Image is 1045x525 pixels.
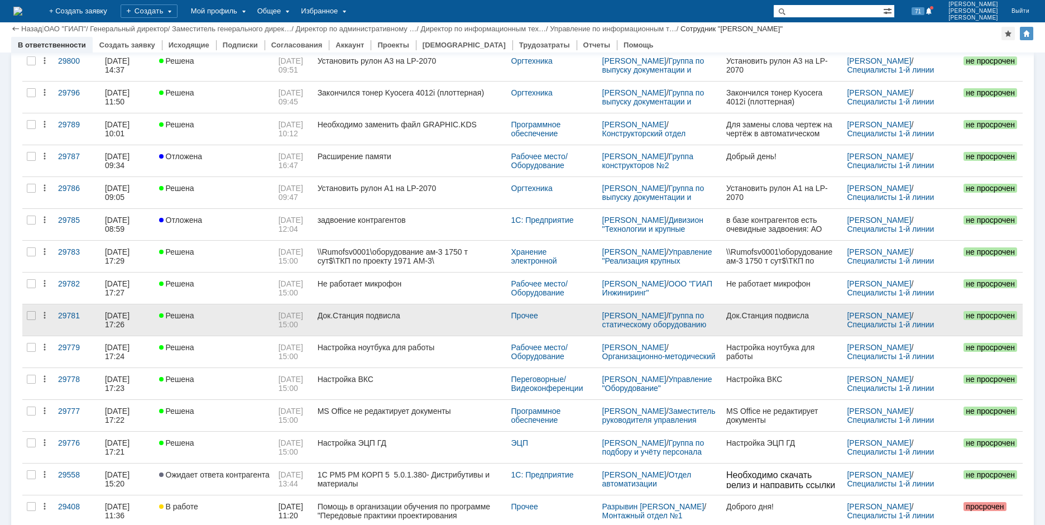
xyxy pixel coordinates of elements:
a: Помощь [624,41,653,49]
a: не просрочен [959,113,1023,145]
div: [DATE] 14:37 [105,56,132,74]
a: [DATE] 11:50 [100,82,155,113]
a: [DATE] 09:34 [100,145,155,176]
a: 29786 [54,177,100,208]
a: Специалисты 1-й линии [GEOGRAPHIC_DATA] [847,97,936,115]
a: Решена [155,113,274,145]
a: Отложена [155,209,274,240]
a: [DATE] 17:27 [100,273,155,304]
a: [PERSON_NAME] [602,120,667,129]
span: [DATE] 15:00 [279,343,305,361]
div: Не работает микрофон [318,279,502,288]
a: Назад [21,25,42,33]
div: Расширение памяти [318,152,502,161]
a: [PERSON_NAME] [847,88,911,97]
span: [DATE] 10:12 [279,120,305,138]
a: [PERSON_NAME] [602,279,667,288]
div: [DATE] 17:22 [105,407,132,424]
a: [PERSON_NAME] [602,216,667,225]
a: Специалисты 1-й линии [GEOGRAPHIC_DATA] [847,129,936,147]
a: \\Rumofsv0001\оборудование ам-3 1750 т сут$\ТКП по проекту 1971 АМ-3\ [313,241,507,272]
span: 71 [912,7,924,15]
a: Группа по выпуску документации и архиву [602,88,707,115]
div: [DATE] 10:01 [105,120,132,138]
a: Ожидает ответа контрагента [155,464,274,495]
a: Рабочее место/Оборудование [511,279,568,297]
span: не просрочен [963,375,1017,384]
div: 29782 [58,279,96,288]
a: Настройка ЭЦП ГД [313,432,507,463]
a: Группа конструкторов №2 [602,152,696,170]
span: не просрочен [963,407,1017,416]
img: logo [13,7,22,16]
span: [DATE] 12:04 [279,216,305,233]
span: Ожидает ответа контрагента [159,470,270,479]
a: 1С PM5 РМ КОРП 5 5.0.1.380- Дистрибутивы и материалы [313,464,507,495]
a: [DATE] 08:59 [100,209,155,240]
a: [DATE] 17:21 [100,432,155,463]
a: Проекты [377,41,409,49]
span: C [21,45,27,54]
div: 1С PM5 РМ КОРП 5 5.0.1.380- Дистрибутивы и материалы [318,470,502,488]
a: [DATE] 15:00 [274,336,313,367]
a: 29777 [54,400,100,431]
a: [DATE] 15:20 [100,464,155,495]
div: \\Rumofsv0001\оборудование ам-3 1750 т сут$\ТКП по проекту 1971 АМ-3\ [318,247,502,265]
a: [PERSON_NAME] [602,56,667,65]
a: Группа по выпуску документации и архиву [602,56,707,83]
a: [PERSON_NAME] [602,375,667,384]
a: 29785 [54,209,100,240]
a: Отчеты [583,41,611,49]
div: 29796 [58,88,96,97]
a: Решена [155,50,274,81]
span: не просрочен [963,184,1017,193]
a: Прочее [511,502,538,511]
span: Решена [159,311,194,320]
a: Переговорные/Видеоконференции [511,375,583,393]
div: [DATE] 17:29 [105,247,132,265]
div: | [42,24,44,32]
span: не просрочен [963,438,1017,447]
div: 29800 [58,56,96,65]
a: Специалисты 1-й линии [GEOGRAPHIC_DATA] [847,384,936,402]
span: В работе [159,502,198,511]
a: ЭЦП [511,438,528,447]
span: [DATE] 15:00 [279,375,305,393]
a: [DATE] 15:00 [274,241,313,272]
div: / [44,25,90,33]
div: [DATE] 11:36 [105,502,132,520]
a: [PERSON_NAME] [602,88,667,97]
a: В ответственности [18,41,86,49]
div: Настройка ноутбука для работы [318,343,502,352]
div: Необходимо заменить файл GRAPHIC.KDS [318,120,502,129]
div: Изменить домашнюю страницу [1020,27,1033,40]
a: Решена [155,400,274,431]
a: Решена [155,241,274,272]
a: Программное обеспечение [511,407,563,424]
span: [DATE] 15:00 [279,247,305,265]
a: 29781 [54,304,100,336]
a: [DATE] 17:29 [100,241,155,272]
a: Группа по подбору и учёту персонала [602,438,707,456]
span: [DATE] 16:47 [279,152,305,170]
span: [DATE] 09:51 [279,56,305,74]
div: Сотрудник "[PERSON_NAME]" [680,25,783,33]
div: задвоение контрагентов [318,216,502,225]
a: Настройка ноутбука для работы [313,336,507,367]
span: не просрочен [963,216,1017,225]
div: / [172,25,295,33]
div: / [550,25,680,33]
span: не просрочен [963,88,1017,97]
a: 29778 [54,368,100,399]
a: [PERSON_NAME] [847,407,911,416]
a: [DATE] 16:47 [274,145,313,176]
a: Закончился тонер Kyocera 4012i (плоттерная) [313,82,507,113]
a: Программное обеспечение [511,120,563,138]
span: [PERSON_NAME] [948,8,998,15]
span: просрочен [963,502,1006,511]
a: Генеральный директор [90,25,167,33]
a: [PERSON_NAME] [602,438,667,447]
div: Настройка ЭЦП ГД [318,438,502,447]
div: 29779 [58,343,96,352]
a: [PERSON_NAME] [847,216,911,225]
